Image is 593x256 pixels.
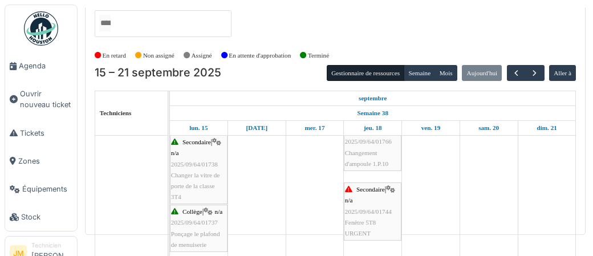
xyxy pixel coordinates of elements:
span: n/a [215,208,223,215]
a: Semaine 38 [355,106,391,120]
div: | [171,206,226,250]
span: 2025/09/64/01737 [171,219,218,226]
a: Stock [5,203,77,231]
span: Ouvrir nouveau ticket [20,88,72,110]
button: Précédent [507,65,526,82]
a: Zones [5,147,77,175]
a: 20 septembre 2025 [476,121,502,135]
span: Agenda [19,60,72,71]
span: Zones [18,156,72,166]
span: Ponçage le plafond de menuiserie [171,230,220,248]
span: Changement d'ampoule 1.P.10 [345,149,388,167]
input: Tous [99,15,111,31]
span: 2025/09/64/01738 [171,161,218,168]
span: Techniciens [100,109,132,116]
label: En retard [103,51,126,60]
label: En attente d'approbation [229,51,291,60]
span: Secondaire [182,139,211,145]
span: Stock [21,212,72,222]
div: Technicien [31,241,72,250]
label: Non assigné [143,51,174,60]
a: 19 septembre 2025 [419,121,444,135]
label: Assigné [192,51,212,60]
a: 21 septembre 2025 [534,121,559,135]
a: Agenda [5,52,77,80]
button: Suivant [525,65,544,82]
div: | [171,137,226,202]
a: 17 septembre 2025 [302,121,328,135]
button: Mois [434,65,457,81]
button: Aller à [549,65,576,81]
a: Équipements [5,175,77,203]
span: Secondaire [356,186,385,193]
a: 16 septembre 2025 [243,121,271,135]
a: 15 septembre 2025 [356,91,390,105]
span: 2025/09/64/01766 [345,138,392,145]
h2: 15 – 21 septembre 2025 [95,66,221,80]
span: Équipements [22,184,72,194]
span: n/a [345,197,353,204]
button: Semaine [404,65,435,81]
span: 2025/09/64/01744 [345,208,392,215]
span: Fenêtre 5T8 URGENT [345,219,376,237]
img: Badge_color-CXgf-gQk.svg [24,11,58,46]
button: Aujourd'hui [462,65,502,81]
a: Ouvrir nouveau ticket [5,80,77,119]
span: Tickets [20,128,72,139]
label: Terminé [308,51,329,60]
span: Changer la vitre de porte de la classe 3T4 [171,172,220,200]
a: Tickets [5,119,77,147]
div: | [345,184,400,239]
span: Collège [182,208,202,215]
a: 18 septembre 2025 [361,121,385,135]
a: 15 septembre 2025 [186,121,210,135]
div: | [345,125,400,169]
button: Gestionnaire de ressources [327,65,404,81]
span: n/a [171,149,179,156]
